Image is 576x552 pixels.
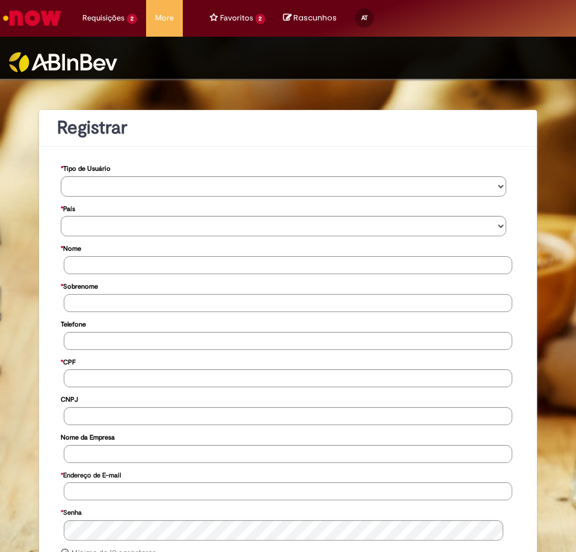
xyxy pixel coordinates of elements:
img: ServiceNow [1,6,63,30]
span: Requisições [82,12,124,24]
label: CPF [61,352,76,370]
span: Rascunhos [293,12,337,23]
label: Nome [61,239,81,256]
span: Favoritos [220,12,253,24]
label: Endereço de E-mail [61,465,121,483]
a: No momento, sua lista de rascunhos tem 0 Itens [283,12,337,23]
label: CNPJ [61,390,78,407]
label: Tipo de Usuário [61,159,111,176]
img: ABInbev-white.png [9,52,117,72]
label: País [61,199,75,216]
label: Sobrenome [61,277,98,294]
label: Nome da Empresa [61,428,115,445]
label: Telefone [61,314,86,332]
span: 2 [256,14,266,24]
label: Senha [61,503,82,520]
h1: Registrar [57,118,519,138]
span: More [155,12,174,24]
span: 2 [127,14,137,24]
span: AT [361,14,368,22]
